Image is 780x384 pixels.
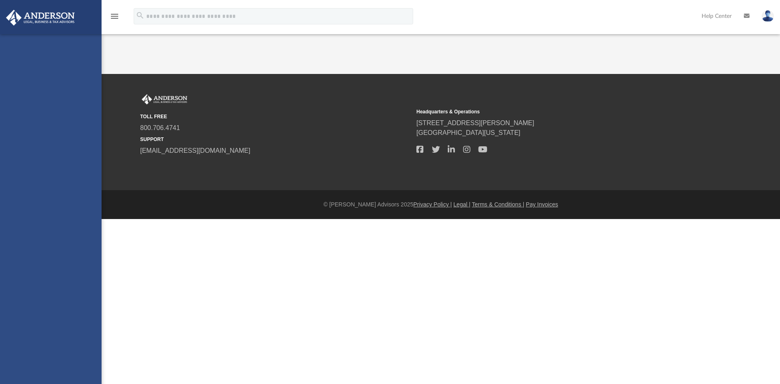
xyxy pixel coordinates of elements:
a: menu [110,15,119,21]
i: search [136,11,145,20]
div: © [PERSON_NAME] Advisors 2025 [102,200,780,209]
a: [EMAIL_ADDRESS][DOMAIN_NAME] [140,147,250,154]
img: Anderson Advisors Platinum Portal [4,10,77,26]
a: Pay Invoices [526,201,558,208]
img: User Pic [762,10,774,22]
a: Privacy Policy | [414,201,452,208]
i: menu [110,11,119,21]
small: SUPPORT [140,136,411,143]
a: [STREET_ADDRESS][PERSON_NAME] [416,119,534,126]
a: Terms & Conditions | [472,201,524,208]
img: Anderson Advisors Platinum Portal [140,94,189,105]
small: TOLL FREE [140,113,411,120]
a: [GEOGRAPHIC_DATA][US_STATE] [416,129,520,136]
a: 800.706.4741 [140,124,180,131]
a: Legal | [453,201,470,208]
small: Headquarters & Operations [416,108,687,115]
